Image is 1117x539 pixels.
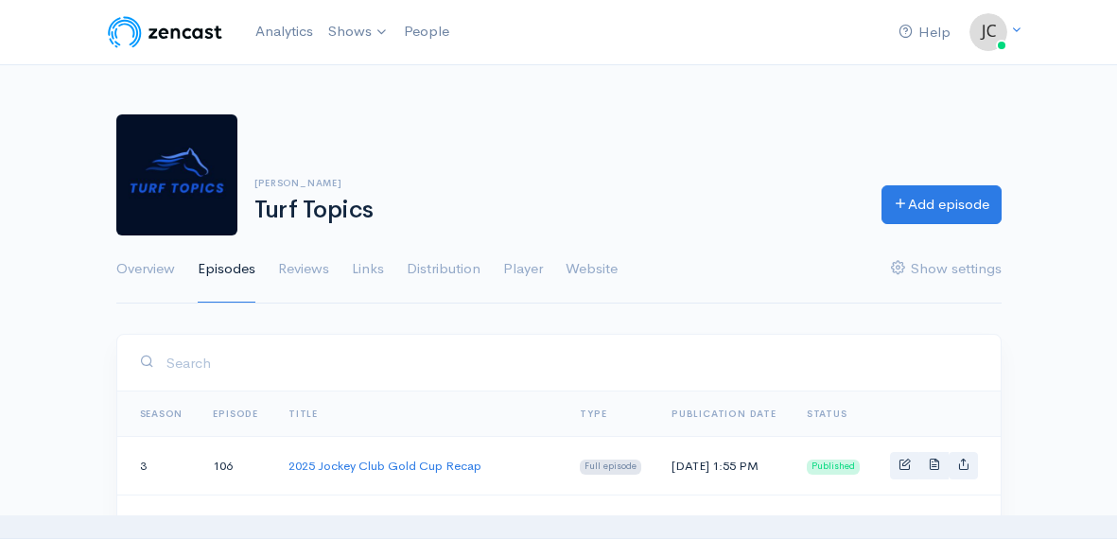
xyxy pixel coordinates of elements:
[116,235,175,304] a: Overview
[890,452,978,479] div: Basic example
[891,235,1002,304] a: Show settings
[352,235,384,304] a: Links
[672,408,777,420] a: Publication date
[254,178,859,188] h6: [PERSON_NAME]
[254,197,859,224] h1: Turf Topics
[566,235,618,304] a: Website
[166,343,978,382] input: Search
[656,437,792,496] td: [DATE] 1:55 PM
[580,408,606,420] a: Type
[891,12,958,53] a: Help
[278,235,329,304] a: Reviews
[807,408,847,420] span: Status
[881,185,1002,224] a: Add episode
[288,408,318,420] a: Title
[503,235,543,304] a: Player
[288,458,481,474] a: 2025 Jockey Club Gold Cup Recap
[580,460,641,475] span: Full episode
[248,11,321,52] a: Analytics
[117,437,199,496] td: 3
[807,460,860,475] span: Published
[105,13,225,51] img: ZenCast Logo
[969,13,1007,51] img: ...
[198,437,273,496] td: 106
[140,408,183,420] a: Season
[321,11,396,53] a: Shows
[1053,475,1098,520] iframe: gist-messenger-bubble-iframe
[407,235,480,304] a: Distribution
[213,408,258,420] a: Episode
[198,235,255,304] a: Episodes
[396,11,457,52] a: People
